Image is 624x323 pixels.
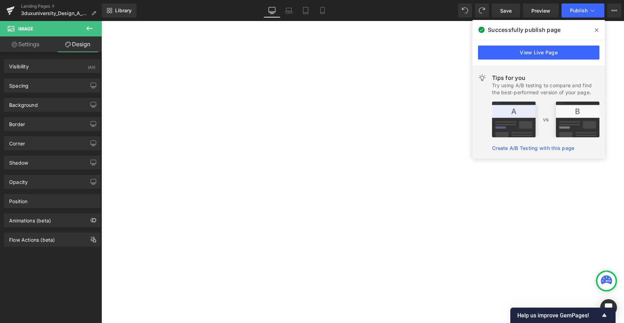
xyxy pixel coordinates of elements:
[9,137,25,146] div: Corner
[115,7,132,14] span: Library
[9,214,51,224] div: Animations (beta)
[562,4,604,18] button: Publish
[488,26,560,34] span: Successfully publish page
[88,60,95,71] div: (All)
[9,60,29,69] div: Visibility
[314,4,331,18] a: Mobile
[9,233,55,243] div: Flow Actions (beta)
[607,4,621,18] button: More
[570,8,588,13] span: Publish
[517,312,600,319] span: Help us improve GemPages!
[9,175,28,185] div: Opacity
[9,98,38,108] div: Background
[21,11,88,16] span: 3duxuniversity_Design_A_Zoo_Pilot_Study
[458,4,472,18] button: Undo
[102,4,137,18] a: New Library
[500,7,512,14] span: Save
[52,36,103,52] a: Design
[18,26,33,32] span: Image
[280,4,297,18] a: Laptop
[9,79,28,89] div: Spacing
[492,102,599,137] img: tip.png
[531,7,550,14] span: Preview
[492,145,574,151] a: Create A/B Testing with this page
[9,117,25,127] div: Border
[492,82,599,96] div: Try using A/B testing to compare and find the best-performed version of your page.
[21,4,102,9] a: Landing Pages
[478,74,486,82] img: light.svg
[478,46,599,60] a: View Live Page
[9,156,28,166] div: Shadow
[600,299,617,316] div: Open Intercom Messenger
[264,4,280,18] a: Desktop
[492,74,599,82] div: Tips for you
[297,4,314,18] a: Tablet
[523,4,559,18] a: Preview
[9,194,27,204] div: Position
[475,4,489,18] button: Redo
[517,311,609,319] button: Show survey - Help us improve GemPages!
